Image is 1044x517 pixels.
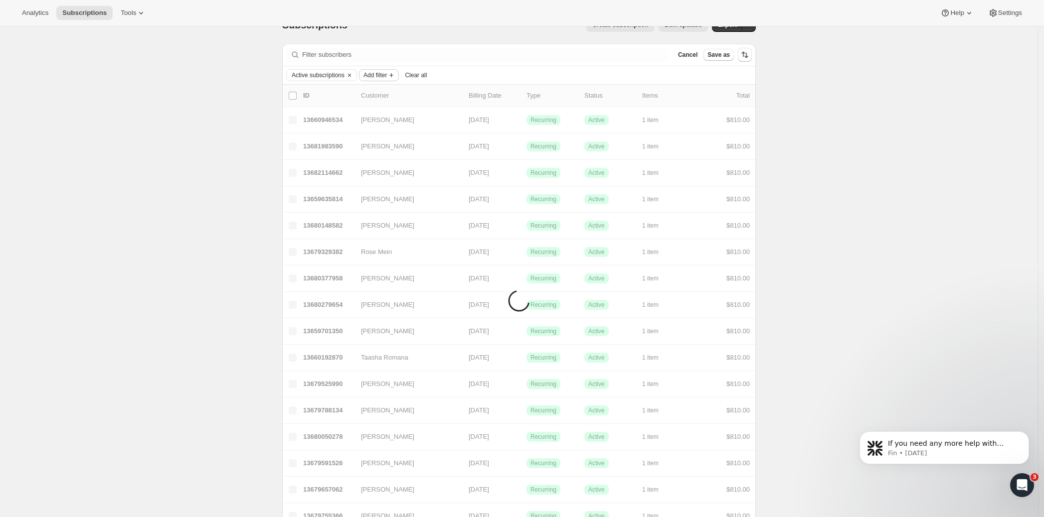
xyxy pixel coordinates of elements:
[302,48,668,62] input: Filter subscribers
[950,9,964,17] span: Help
[22,9,48,17] span: Analytics
[56,167,85,178] div: • 2h ago
[115,6,152,20] button: Tools
[845,410,1044,490] iframe: Intercom notifications message
[172,16,189,34] div: Close
[982,6,1028,20] button: Settings
[20,200,167,210] div: Send us a message
[345,70,354,81] button: Clear
[363,71,387,79] span: Add filter
[20,71,179,105] p: Hi [PERSON_NAME] 👋
[1010,473,1034,497] iframe: Intercom live chat
[703,49,734,61] button: Save as
[674,49,701,61] button: Cancel
[10,149,189,186] div: Profile image for FinIf you still need assistance with managing memberships or viewing subscriber...
[136,16,156,36] img: Profile image for Adrian
[1031,473,1039,481] span: 3
[38,336,61,343] span: Home
[117,16,137,36] img: Profile image for Facundo
[98,16,118,36] img: Profile image for Brian
[62,9,107,17] span: Subscriptions
[133,336,167,343] span: Messages
[20,157,40,177] img: Profile image for Fin
[56,6,113,20] button: Subscriptions
[20,142,179,153] div: Recent message
[121,9,136,17] span: Tools
[20,21,78,33] img: logo
[934,6,980,20] button: Help
[16,6,54,20] button: Analytics
[44,158,768,166] span: If you still need assistance with managing memberships or viewing subscriber details, I’m here to...
[292,71,345,79] span: Active subscriptions
[738,48,752,62] button: Sort the results
[401,69,431,81] button: Clear all
[44,167,54,178] div: Fin
[678,51,697,59] span: Cancel
[20,105,179,122] p: How can we help?
[998,9,1022,17] span: Settings
[100,311,199,351] button: Messages
[287,70,345,81] button: Active subscriptions
[405,71,427,79] span: Clear all
[707,51,730,59] span: Save as
[359,69,399,81] button: Add filter
[10,191,189,229] div: Send us a messageWe typically reply in a few minutes
[20,210,167,221] div: We typically reply in a few minutes
[10,134,189,186] div: Recent messageProfile image for FinIf you still need assistance with managing memberships or view...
